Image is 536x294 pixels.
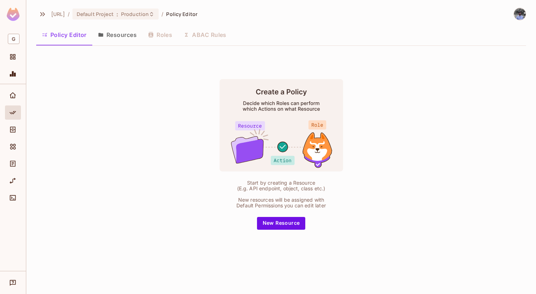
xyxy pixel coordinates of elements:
[5,276,21,290] div: Help & Updates
[5,105,21,120] div: Policy
[5,174,21,188] div: URL Mapping
[51,11,65,17] span: the active workspace
[7,8,20,21] img: SReyMgAAAABJRU5ErkJggg==
[5,157,21,171] div: Audit Log
[5,67,21,81] div: Monitoring
[233,197,329,208] div: New resources will be assigned with Default Permissions you can edit later
[8,34,20,44] span: G
[5,31,21,47] div: Workspace: genworx.ai
[68,11,70,17] li: /
[5,88,21,103] div: Home
[116,11,119,17] span: :
[5,50,21,64] div: Projects
[233,180,329,191] div: Start by creating a Resource (E.g. API endpoint, object, class etc.)
[514,8,526,20] img: Mithies
[92,26,142,44] button: Resources
[121,11,149,17] span: Production
[5,123,21,137] div: Directory
[36,26,92,44] button: Policy Editor
[5,140,21,154] div: Elements
[166,11,197,17] span: Policy Editor
[77,11,114,17] span: Default Project
[257,217,306,230] button: New Resource
[162,11,163,17] li: /
[5,191,21,205] div: Connect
